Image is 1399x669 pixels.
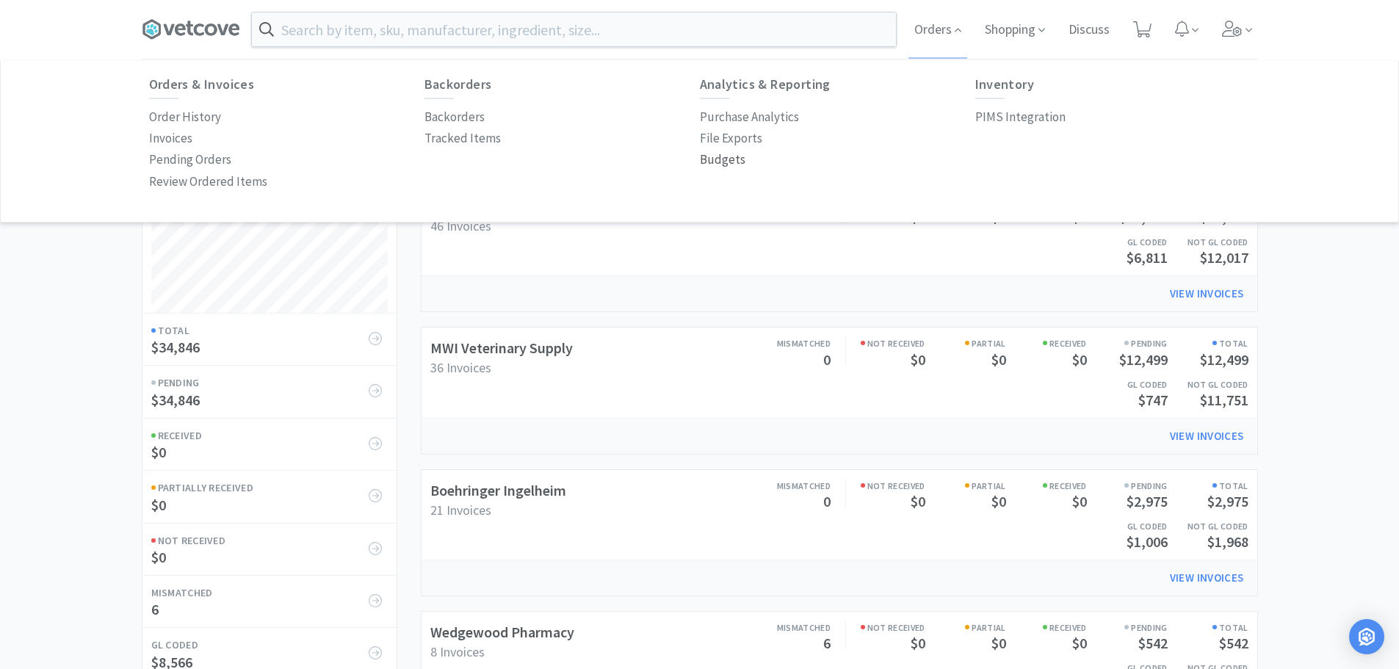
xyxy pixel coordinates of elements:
[1160,563,1254,593] a: View Invoices
[1006,621,1087,652] a: Received$0
[151,391,200,409] span: $34,846
[149,129,192,148] p: Invoices
[911,492,925,510] span: $0
[151,427,375,444] h6: Received
[1160,422,1254,451] a: View Invoices
[1168,479,1248,510] a: Total$2,975
[861,336,925,350] h6: Not Received
[823,350,831,369] span: 0
[750,336,831,368] a: Mismatched0
[1006,479,1087,493] h6: Received
[1168,621,1248,634] h6: Total
[700,77,975,92] h6: Analytics & Reporting
[1349,619,1384,654] div: Open Intercom Messenger
[424,107,485,127] p: Backorders
[151,585,375,601] h6: Mismatched
[151,322,375,339] h6: Total
[151,600,159,618] span: 6
[911,634,925,652] span: $0
[1087,519,1168,533] h6: GL Coded
[1072,492,1087,510] span: $0
[1127,532,1168,551] span: $1,006
[925,336,1006,368] a: Partial$0
[151,548,166,566] span: $0
[975,106,1066,128] a: PIMS Integration
[925,479,1006,493] h6: Partial
[424,129,501,148] p: Tracked Items
[1200,391,1248,409] span: $11,751
[1127,248,1168,267] span: $6,811
[1168,519,1248,533] h6: Not GL Coded
[1006,479,1087,510] a: Received$0
[430,217,491,234] span: 46 Invoices
[700,128,762,149] a: File Exports
[1006,336,1087,350] h6: Received
[151,443,166,461] span: $0
[151,496,166,514] span: $0
[1087,621,1168,634] h6: Pending
[1087,377,1168,391] h6: GL Coded
[700,150,745,170] p: Budgets
[430,339,573,357] a: MWI Veterinary Supply
[861,336,925,368] a: Not Received$0
[1006,621,1087,634] h6: Received
[1063,23,1116,37] a: Discuss
[252,12,896,46] input: Search by item, sku, manufacturer, ingredient, size...
[424,77,700,92] h6: Backorders
[151,480,375,496] h6: Partially Received
[243,60,294,105] a: Invoices
[1168,336,1248,368] a: Total$12,499
[1168,377,1248,409] a: Not GL Coded$11,751
[1087,235,1168,249] h6: GL Coded
[330,60,409,105] a: Invoice Items
[1087,377,1168,409] a: GL Coded$747
[149,149,231,170] a: Pending Orders
[430,623,574,641] a: Wedgewood Pharmacy
[911,350,925,369] span: $0
[1119,350,1168,369] span: $12,499
[1168,336,1248,350] h6: Total
[430,481,566,499] a: Boehringer Ingelheim
[1087,479,1168,510] a: Pending$2,975
[925,336,1006,350] h6: Partial
[1168,235,1248,249] h6: Not GL Coded
[151,532,375,549] h6: Not Received
[1087,336,1168,368] a: Pending$12,499
[446,60,538,105] a: Invoice Uploads
[925,479,1006,510] a: Partial$0
[1087,621,1168,652] a: Pending$542
[991,634,1006,652] span: $0
[1138,391,1168,409] span: $747
[1087,336,1168,350] h6: Pending
[700,149,745,170] a: Budgets
[149,106,221,128] a: Order History
[151,375,375,391] h6: Pending
[823,492,831,510] span: 0
[1207,492,1248,510] span: $2,975
[991,492,1006,510] span: $0
[750,621,831,634] h6: Mismatched
[430,643,485,660] span: 8 Invoices
[151,338,200,356] span: $34,846
[1168,479,1248,493] h6: Total
[1168,377,1248,391] h6: Not GL Coded
[1072,634,1087,652] span: $0
[1207,532,1248,551] span: $1,968
[1219,634,1248,652] span: $542
[700,129,762,148] p: File Exports
[1072,350,1087,369] span: $0
[1087,519,1168,551] a: GL Coded$1,006
[700,107,799,127] p: Purchase Analytics
[430,359,491,376] span: 36 Invoices
[1127,492,1168,510] span: $2,975
[925,621,1006,634] h6: Partial
[861,621,925,634] h6: Not Received
[151,637,375,653] h6: GL Coded
[149,171,267,192] a: Review Ordered Items
[149,172,267,192] p: Review Ordered Items
[861,621,925,652] a: Not Received$0
[1160,279,1254,308] a: View Invoices
[750,479,831,493] h6: Mismatched
[142,523,397,575] a: Not Received$0
[1168,235,1248,267] a: Not GL Coded$12,017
